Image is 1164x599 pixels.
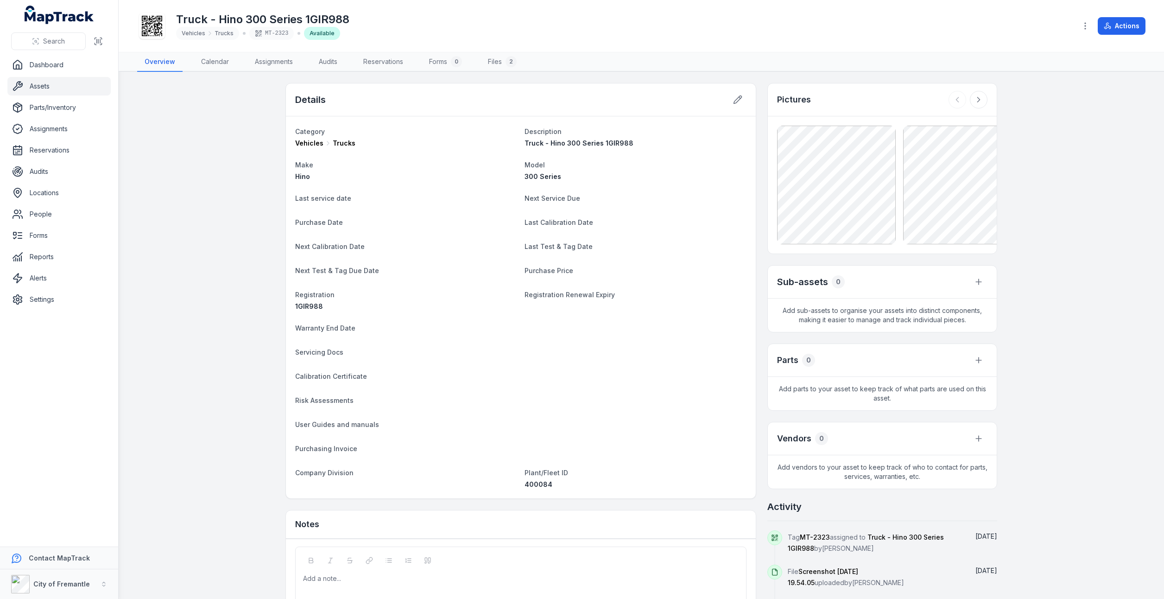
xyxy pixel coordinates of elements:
a: Alerts [7,269,111,287]
span: Servicing Docs [295,348,343,356]
a: Reservations [356,52,411,72]
a: MapTrack [25,6,94,24]
span: Trucks [215,30,234,37]
span: Next Test & Tag Due Date [295,267,379,274]
span: Add vendors to your asset to keep track of who to contact for parts, services, warranties, etc. [768,455,997,489]
a: Audits [311,52,345,72]
div: 0 [815,432,828,445]
button: Actions [1098,17,1145,35]
span: Next Service Due [525,194,580,202]
span: Model [525,161,545,169]
div: 0 [451,56,462,67]
span: Hino [295,172,310,180]
a: Reports [7,248,111,266]
span: Vehicles [295,139,323,148]
h2: Activity [767,500,802,513]
div: MT-2323 [249,27,294,40]
span: Purchase Date [295,218,343,226]
a: Files2 [481,52,524,72]
span: Risk Assessments [295,396,354,404]
a: Calendar [194,52,236,72]
span: Trucks [333,139,355,148]
button: Search [11,32,86,50]
span: Truck - Hino 300 Series 1GIR988 [525,139,633,147]
a: Forms0 [422,52,469,72]
a: Locations [7,184,111,202]
h3: Pictures [777,93,811,106]
time: 03/10/2025, 11:52:57 am [975,532,997,540]
span: 1GIR988 [295,302,323,310]
span: Add parts to your asset to keep track of what parts are used on this asset. [768,377,997,410]
span: User Guides and manuals [295,421,379,428]
a: Assets [7,77,111,96]
span: Plant/Fleet ID [525,469,568,477]
a: Assignments [247,52,300,72]
h3: Notes [295,518,319,531]
span: Tag assigned to by [PERSON_NAME] [788,533,944,552]
span: Category [295,127,325,135]
span: Last Test & Tag Date [525,242,593,250]
h2: Details [295,93,326,106]
a: Audits [7,162,111,181]
h3: Parts [777,354,798,367]
a: Parts/Inventory [7,98,111,117]
a: People [7,205,111,223]
span: [DATE] [975,567,997,574]
a: Overview [137,52,183,72]
span: Company Division [295,469,354,477]
span: Registration [295,291,335,299]
span: 400084 [525,480,552,488]
time: 23/09/2025, 5:54:26 pm [975,567,997,574]
a: Assignments [7,120,111,138]
span: Search [43,37,65,46]
span: Vehicles [182,30,205,37]
h1: Truck - Hino 300 Series 1GIR988 [176,12,349,27]
h3: Vendors [777,432,811,445]
div: 2 [506,56,517,67]
span: Registration Renewal Expiry [525,291,615,299]
strong: City of Fremantle [33,580,90,588]
span: File uploaded by [PERSON_NAME] [788,567,904,586]
a: Dashboard [7,56,111,74]
div: Available [304,27,340,40]
h2: Sub-assets [777,275,828,288]
span: [DATE] [975,532,997,540]
span: Add sub-assets to organise your assets into distinct components, making it easier to manage and t... [768,299,997,332]
span: Last service date [295,194,351,202]
span: Make [295,161,313,169]
span: Last Calibration Date [525,218,593,226]
a: Forms [7,226,111,245]
span: MT-2323 [800,533,830,541]
span: 300 Series [525,172,561,180]
span: Purchasing Invoice [295,445,357,452]
a: Settings [7,290,111,309]
span: Calibration Certificate [295,372,367,380]
span: Warranty End Date [295,324,355,332]
strong: Contact MapTrack [29,554,90,562]
span: Next Calibration Date [295,242,365,250]
span: Screenshot [DATE] 19.54.05 [788,567,858,586]
div: 0 [832,275,845,288]
div: 0 [802,354,815,367]
a: Reservations [7,141,111,159]
span: Description [525,127,562,135]
span: Purchase Price [525,267,573,274]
